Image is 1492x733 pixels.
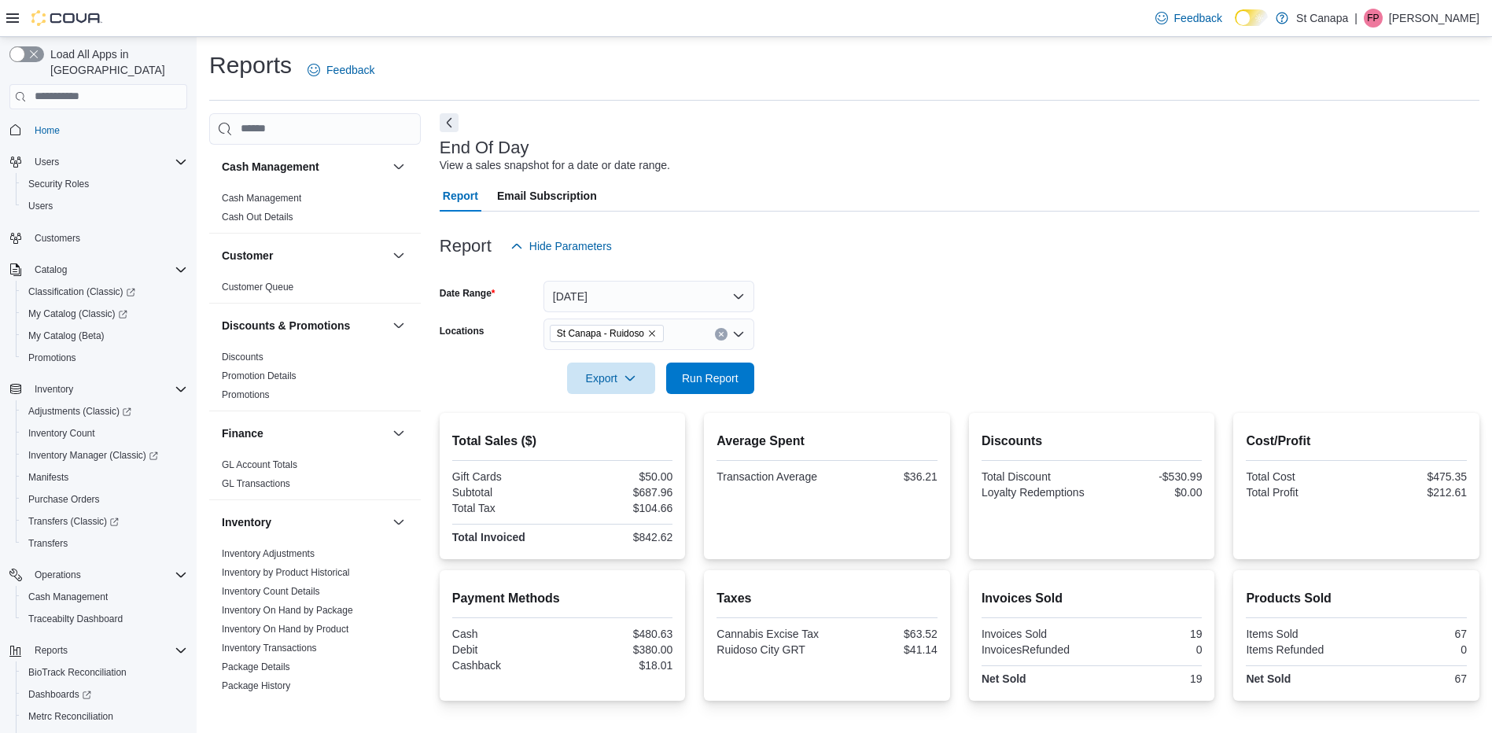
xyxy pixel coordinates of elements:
[22,610,187,628] span: Traceabilty Dashboard
[222,514,271,530] h3: Inventory
[16,281,193,303] a: Classification (Classic)
[222,159,319,175] h3: Cash Management
[28,591,108,603] span: Cash Management
[222,281,293,293] span: Customer Queue
[3,227,193,249] button: Customers
[28,613,123,625] span: Traceabilty Dashboard
[16,347,193,369] button: Promotions
[22,534,74,553] a: Transfers
[16,466,193,488] button: Manifests
[3,564,193,586] button: Operations
[28,121,66,140] a: Home
[16,608,193,630] button: Traceabilty Dashboard
[222,425,263,441] h3: Finance
[222,211,293,223] span: Cash Out Details
[440,138,529,157] h3: End Of Day
[452,432,673,451] h2: Total Sales ($)
[209,50,292,81] h1: Reports
[222,212,293,223] a: Cash Out Details
[222,192,301,204] span: Cash Management
[28,405,131,418] span: Adjustments (Classic)
[16,173,193,195] button: Security Roles
[28,352,76,364] span: Promotions
[28,308,127,320] span: My Catalog (Classic)
[1364,9,1383,28] div: Felix Palmer
[565,659,672,672] div: $18.01
[982,432,1203,451] h2: Discounts
[504,230,618,262] button: Hide Parameters
[982,643,1089,656] div: InvoicesRefunded
[222,459,297,470] a: GL Account Totals
[1367,9,1379,28] span: FP
[222,548,315,559] a: Inventory Adjustments
[222,585,320,598] span: Inventory Count Details
[440,157,670,174] div: View a sales snapshot for a date or date range.
[28,260,187,279] span: Catalog
[1296,9,1348,28] p: St Canapa
[16,586,193,608] button: Cash Management
[22,326,111,345] a: My Catalog (Beta)
[222,478,290,489] a: GL Transactions
[35,644,68,657] span: Reports
[567,363,655,394] button: Export
[222,459,297,471] span: GL Account Totals
[1246,672,1291,685] strong: Net Sold
[209,189,421,233] div: Cash Management
[222,643,317,654] a: Inventory Transactions
[1246,628,1353,640] div: Items Sold
[565,502,672,514] div: $104.66
[22,663,187,682] span: BioTrack Reconciliation
[28,380,187,399] span: Inventory
[440,325,484,337] label: Locations
[831,643,938,656] div: $41.14
[831,628,938,640] div: $63.52
[22,512,125,531] a: Transfers (Classic)
[3,119,193,142] button: Home
[22,707,187,726] span: Metrc Reconciliation
[28,260,73,279] button: Catalog
[3,378,193,400] button: Inventory
[1246,589,1467,608] h2: Products Sold
[565,531,672,543] div: $842.62
[22,197,187,215] span: Users
[28,565,87,584] button: Operations
[717,470,823,483] div: Transaction Average
[497,180,597,212] span: Email Subscription
[28,449,158,462] span: Inventory Manager (Classic)
[35,124,60,137] span: Home
[1246,643,1353,656] div: Items Refunded
[35,263,67,276] span: Catalog
[28,710,113,723] span: Metrc Reconciliation
[222,193,301,204] a: Cash Management
[1246,486,1353,499] div: Total Profit
[35,569,81,581] span: Operations
[22,685,187,704] span: Dashboards
[222,514,386,530] button: Inventory
[28,120,187,140] span: Home
[1246,470,1353,483] div: Total Cost
[22,402,187,421] span: Adjustments (Classic)
[1095,672,1202,685] div: 19
[31,10,102,26] img: Cova
[22,663,133,682] a: BioTrack Reconciliation
[28,178,89,190] span: Security Roles
[982,672,1026,685] strong: Net Sold
[209,278,421,303] div: Customer
[22,424,187,443] span: Inventory Count
[1174,10,1222,26] span: Feedback
[222,566,350,579] span: Inventory by Product Historical
[22,446,187,465] span: Inventory Manager (Classic)
[1235,9,1268,26] input: Dark Mode
[28,565,187,584] span: Operations
[1360,470,1467,483] div: $475.35
[209,348,421,411] div: Discounts & Promotions
[222,567,350,578] a: Inventory by Product Historical
[28,153,65,171] button: Users
[389,424,408,443] button: Finance
[22,534,187,553] span: Transfers
[717,628,823,640] div: Cannabis Excise Tax
[1360,628,1467,640] div: 67
[28,228,187,248] span: Customers
[28,427,95,440] span: Inventory Count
